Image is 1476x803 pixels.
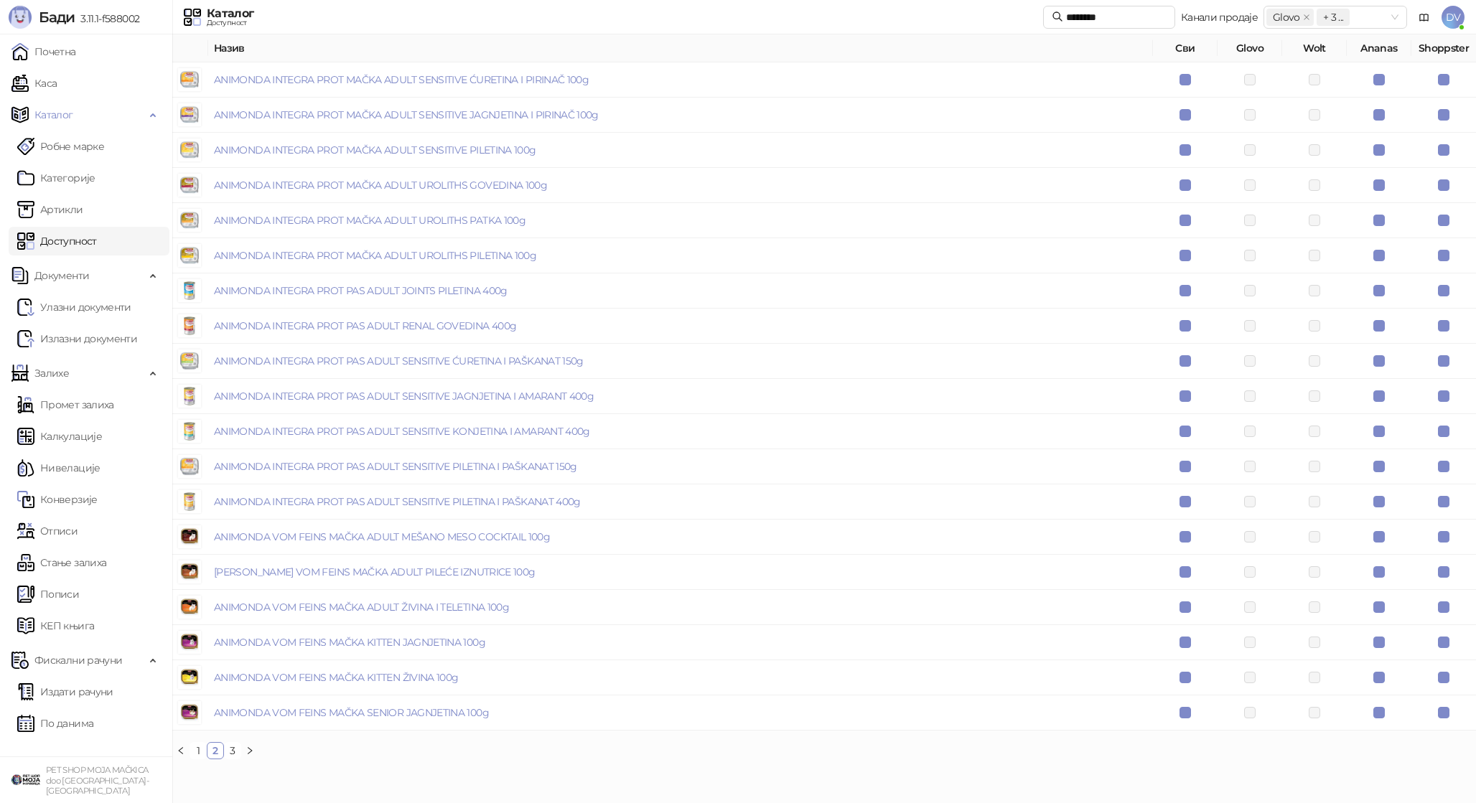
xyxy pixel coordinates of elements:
[178,631,201,654] img: Slika
[17,454,101,482] a: Нивелације
[1282,34,1347,62] th: Wolt
[9,6,32,29] img: Logo
[178,525,201,548] img: Slika
[214,144,536,156] a: ANIMONDA INTEGRA PROT MAČKA ADULT SENSITIVE PILETINA 100g
[1413,6,1436,29] a: Документација
[1153,34,1218,62] th: Сви
[34,646,122,675] span: Фискални рачуни
[214,214,526,227] a: ANIMONDA INTEGRA PROT MAČKA ADULT UROLITHS PATKA 100g
[207,8,254,19] div: Каталог
[1218,34,1282,62] th: Glovo
[17,548,106,577] a: Стање залиха
[214,319,516,332] a: ANIMONDA INTEGRA PROT PAS ADULT RENAL GOVEDINA 400g
[214,249,536,262] a: ANIMONDA INTEGRA PROT MAČKA ADULT UROLITHS PILETINA 100g
[208,34,1153,62] th: Назив
[178,701,201,724] img: Slika
[17,195,83,224] a: ArtikliАртикли
[34,100,73,129] span: Каталог
[178,596,201,619] img: Slika
[178,455,201,478] img: Slika
[214,636,485,649] a: ANIMONDA VOM FEINS MAČKA KITTEN JAGNJETINA 100g
[172,742,190,759] button: left
[17,677,113,706] a: Издати рачуни
[246,746,254,755] span: right
[172,742,190,759] li: Претходна страна
[17,390,114,419] a: Промет залиха
[214,284,508,297] a: ANIMONDA INTEGRA PROT PAS ADULT JOINTS PILETINA 400g
[17,293,131,321] a: Ulazni dokumentiУлазни документи
[178,138,201,161] img: Slika
[17,227,97,255] a: Доступност
[34,359,69,388] span: Залихе
[241,742,258,759] li: Следећа страна
[178,385,201,408] img: Slika
[214,425,590,438] a: ANIMONDA INTEGRA PROT PAS ADULT SENSITIVE KONJETINA I AMARANT 400g
[11,766,40,794] img: 64x64-companyLogo-9f44b8df-f022-41eb-b7d6-300ad218de09.png
[17,164,95,192] a: Категорије
[1181,12,1258,22] div: Канали продаје
[17,422,102,451] a: Калкулације
[224,742,241,759] li: 3
[207,19,254,27] div: Доступност
[178,420,201,443] img: Slika
[17,485,98,514] a: Конверзије
[17,580,79,609] a: Пописи
[11,69,57,98] a: Каса
[178,349,201,372] img: Slika
[1442,6,1465,29] span: DV
[214,495,581,508] a: ANIMONDA INTEGRA PROT PAS ADULT SENSITIVE PILETINA I PAŠKANAT 400g
[178,279,201,302] img: Slika
[214,671,458,684] a: ANIMONDA VOM FEINS MAČKA KITTEN ŽIVINA 100g
[1411,34,1476,62] th: Shoppster
[241,742,258,759] button: right
[225,743,240,759] a: 3
[178,209,201,232] img: Slika
[214,73,589,86] a: ANIMONDA INTEGRA PROT MAČKA ADULT SENSITIVE ĆURETINA I PIRINAČ 100g
[1273,9,1300,25] span: Glovo
[178,244,201,267] img: Slika
[214,354,584,367] a: ANIMONDA INTEGRA PROT PAS ADULT SENSITIVE ĆURETINA I PAŠKANAT 150g
[34,261,89,290] span: Документи
[17,709,93,738] a: По данима
[17,132,104,161] a: Робне марке
[214,108,599,121] a: ANIMONDA INTEGRA PROT MAČKA ADULT SENSITIVE JAGNJETINA I PIRINAČ 100g
[178,174,201,197] img: Slika
[214,601,509,614] a: ANIMONDA VOM FEINS MAČKA ADULT ŽIVINA I TELETINA 100g
[214,460,577,473] a: ANIMONDA INTEGRA PROT PAS ADULT SENSITIVE PILETINA I PAŠKANAT 150g
[178,560,201,583] img: Slika
[177,746,185,755] span: left
[39,9,75,26] span: Бади
[178,314,201,337] img: Slika
[17,324,137,353] a: Излазни документи
[75,12,139,25] span: 3.11.1-f588002
[46,765,149,796] small: PET SHOP MOJA MAČKICA doo [GEOGRAPHIC_DATA]-[GEOGRAPHIC_DATA]
[178,68,201,91] img: Slika
[214,179,547,192] a: ANIMONDA INTEGRA PROT MAČKA ADULT UROLITHS GOVEDINA 100g
[207,743,223,759] a: 2
[207,742,224,759] li: 2
[178,490,201,513] img: Slika
[190,743,206,759] a: 1
[11,37,76,66] a: Почетна
[214,565,536,578] a: [PERSON_NAME] VOM FEINS MAČKA ADULT PILEĆE IZNUTRICE 100g
[1317,9,1350,26] span: + 3 ...
[17,611,94,640] a: КЕП књига
[1303,14,1310,21] span: close
[190,742,207,759] li: 1
[178,666,201,689] img: Slika
[178,103,201,126] img: Slika
[17,517,78,545] a: Отписи
[214,706,489,719] a: ANIMONDA VOM FEINS MAČKA SENIOR JAGNJETINA 100g
[1323,9,1344,25] span: + 3 ...
[1266,9,1314,26] span: Glovo
[214,530,550,543] a: ANIMONDA VOM FEINS MAČKA ADULT MEŠANO MESO COCKTAIL 100g
[214,390,594,403] a: ANIMONDA INTEGRA PROT PAS ADULT SENSITIVE JAGNJETINA I AMARANT 400g
[1347,34,1411,62] th: Ananas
